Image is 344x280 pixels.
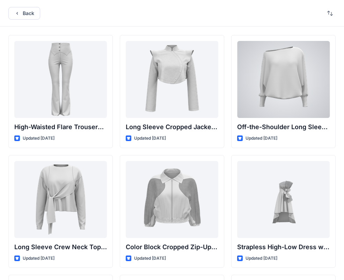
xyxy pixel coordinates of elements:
[126,41,218,118] a: Long Sleeve Cropped Jacket with Mandarin Collar and Shoulder Detail
[8,7,40,20] button: Back
[237,122,330,132] p: Off-the-Shoulder Long Sleeve Top
[246,135,277,142] p: Updated [DATE]
[14,161,107,238] a: Long Sleeve Crew Neck Top with Asymmetrical Tie Detail
[14,122,107,132] p: High-Waisted Flare Trousers with Button Detail
[14,242,107,252] p: Long Sleeve Crew Neck Top with Asymmetrical Tie Detail
[23,135,54,142] p: Updated [DATE]
[237,41,330,118] a: Off-the-Shoulder Long Sleeve Top
[126,242,218,252] p: Color Block Cropped Zip-Up Jacket with Sheer Sleeves
[134,135,166,142] p: Updated [DATE]
[14,41,107,118] a: High-Waisted Flare Trousers with Button Detail
[134,255,166,262] p: Updated [DATE]
[126,122,218,132] p: Long Sleeve Cropped Jacket with Mandarin Collar and Shoulder Detail
[237,161,330,238] a: Strapless High-Low Dress with Side Bow Detail
[237,242,330,252] p: Strapless High-Low Dress with Side Bow Detail
[126,161,218,238] a: Color Block Cropped Zip-Up Jacket with Sheer Sleeves
[23,255,54,262] p: Updated [DATE]
[246,255,277,262] p: Updated [DATE]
